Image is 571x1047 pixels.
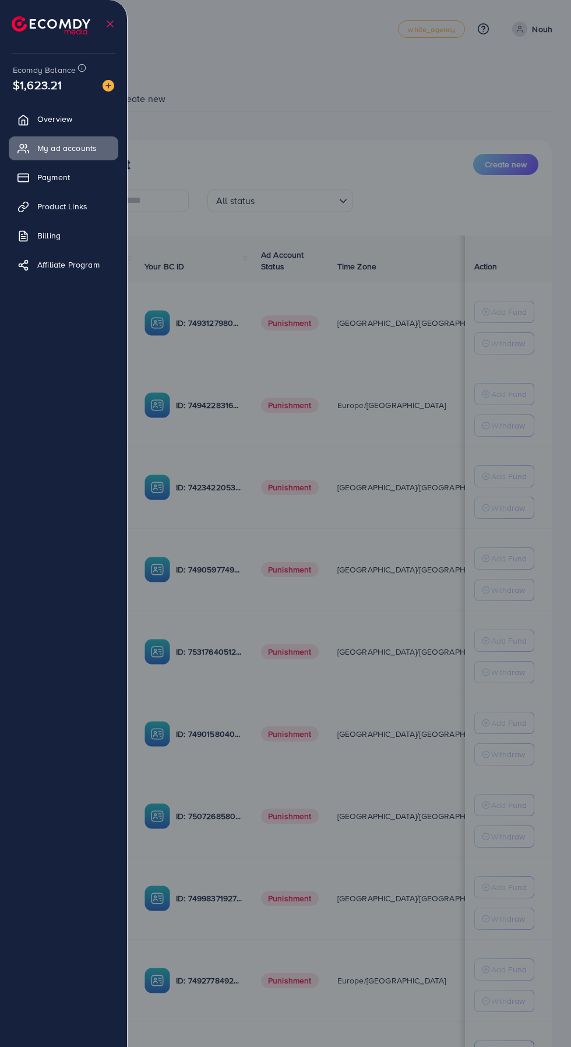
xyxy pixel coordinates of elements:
span: $1,623.21 [13,76,62,93]
img: logo [12,16,90,34]
span: Payment [37,171,70,183]
span: Overview [37,113,72,125]
span: Affiliate Program [37,259,100,270]
img: image [103,80,114,92]
span: My ad accounts [37,142,97,154]
a: Overview [9,107,118,131]
a: Payment [9,166,118,189]
a: Affiliate Program [9,253,118,276]
a: Billing [9,224,118,247]
span: Ecomdy Balance [13,64,76,76]
span: Product Links [37,201,87,212]
a: My ad accounts [9,136,118,160]
span: Billing [37,230,61,241]
a: Product Links [9,195,118,218]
